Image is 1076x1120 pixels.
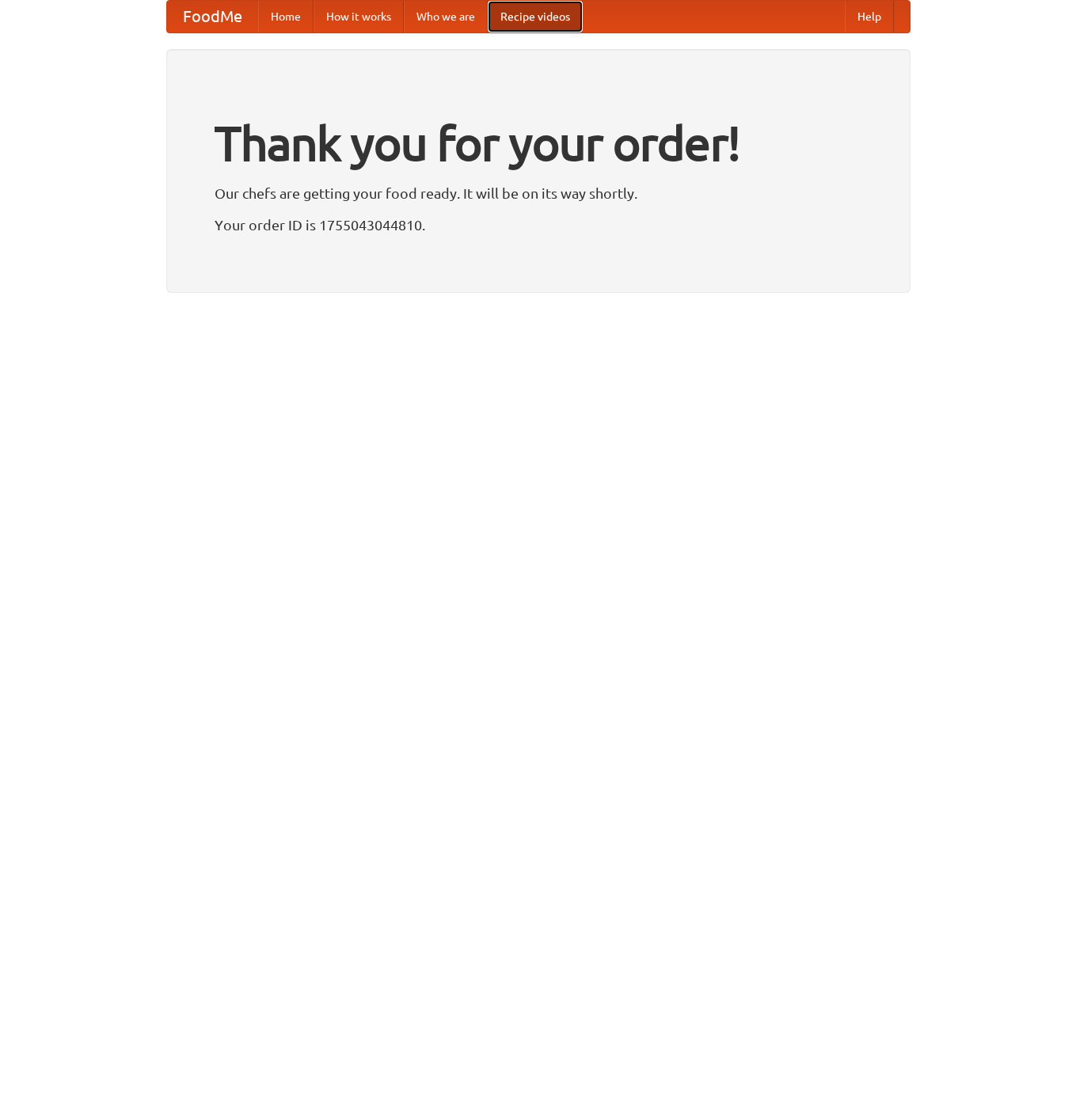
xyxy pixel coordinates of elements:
[215,213,862,237] p: Your order ID is 1755043044810.
[167,1,258,32] a: FoodMe
[404,1,488,32] a: Who we are
[845,1,894,32] a: Help
[215,181,862,205] p: Our chefs are getting your food ready. It will be on its way shortly.
[314,1,404,32] a: How it works
[488,1,583,32] a: Recipe videos
[215,105,862,181] h1: Thank you for your order!
[258,1,314,32] a: Home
